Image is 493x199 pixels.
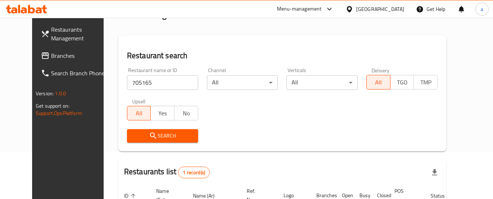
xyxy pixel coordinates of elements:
[150,106,174,120] button: Yes
[35,64,115,82] a: Search Branch Phone
[178,169,209,176] span: 1 record(s)
[393,77,411,88] span: TGO
[277,5,322,13] div: Menu-management
[35,21,115,47] a: Restaurants Management
[133,131,192,140] span: Search
[417,77,435,88] span: TMP
[356,5,404,13] div: [GEOGRAPHIC_DATA]
[390,75,414,89] button: TGO
[366,75,390,89] button: All
[177,108,195,119] span: No
[36,101,69,111] span: Get support on:
[426,164,443,181] div: Export file
[481,5,483,13] span: a
[124,166,210,178] h2: Restaurants list
[130,108,148,119] span: All
[55,89,66,98] span: 1.0.0
[118,9,190,21] h2: Menu management
[132,99,146,104] label: Upsell
[35,47,115,64] a: Branches
[286,75,358,90] div: All
[371,68,390,73] label: Delivery
[370,77,388,88] span: All
[51,51,109,60] span: Branches
[207,75,278,90] div: All
[36,89,54,98] span: Version:
[127,50,438,61] h2: Restaurant search
[51,25,109,43] span: Restaurants Management
[154,108,172,119] span: Yes
[127,129,198,143] button: Search
[36,108,82,118] a: Support.OpsPlatform
[178,167,210,178] div: Total records count
[51,69,109,77] span: Search Branch Phone
[127,75,198,90] input: Search for restaurant name or ID..
[413,75,438,89] button: TMP
[127,106,151,120] button: All
[174,106,198,120] button: No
